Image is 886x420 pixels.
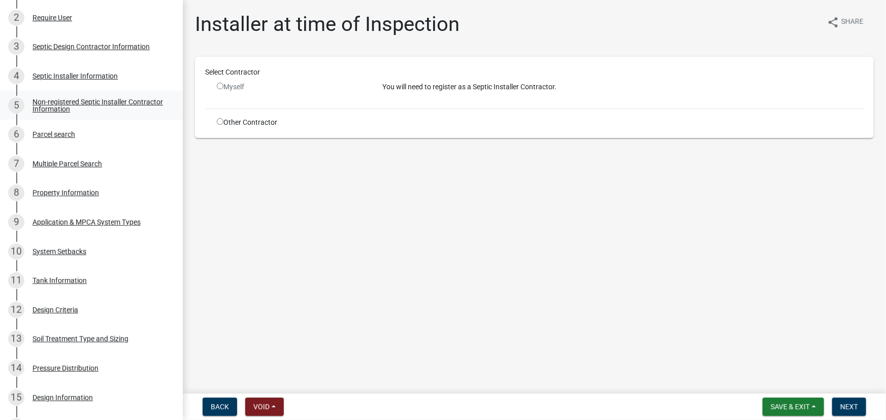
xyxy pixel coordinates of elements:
[32,73,118,80] div: Septic Installer Information
[8,331,24,347] div: 13
[32,43,150,50] div: Septic Design Contractor Information
[763,398,824,416] button: Save & Exit
[32,160,102,167] div: Multiple Parcel Search
[32,14,72,21] div: Require User
[8,214,24,230] div: 9
[8,360,24,376] div: 14
[827,16,839,28] i: share
[32,98,167,113] div: Non-registered Septic Installer Contractor Information
[32,306,78,313] div: Design Criteria
[382,82,864,92] p: You will need to register as a Septic Installer Contractor.
[32,219,141,226] div: Application & MPCA System Types
[32,394,93,401] div: Design Information
[8,390,24,406] div: 15
[819,12,872,32] button: shareShare
[195,12,460,37] h1: Installer at time of Inspection
[198,67,871,78] div: Select Contractor
[8,10,24,26] div: 2
[841,16,864,28] span: Share
[32,365,99,372] div: Pressure Distribution
[8,68,24,84] div: 4
[32,335,128,342] div: Soil Treatment Type and Sizing
[245,398,284,416] button: Void
[217,82,367,92] div: Myself
[32,131,75,138] div: Parcel search
[203,398,237,416] button: Back
[771,403,810,411] span: Save & Exit
[840,403,858,411] span: Next
[32,189,99,196] div: Property Information
[8,156,24,172] div: 7
[832,398,866,416] button: Next
[8,39,24,55] div: 3
[8,185,24,201] div: 8
[8,97,24,114] div: 5
[32,248,86,255] div: System Setbacks
[8,126,24,143] div: 6
[32,277,87,284] div: Tank Information
[8,302,24,318] div: 12
[211,403,229,411] span: Back
[253,403,270,411] span: Void
[8,243,24,260] div: 10
[209,117,375,128] div: Other Contractor
[8,272,24,289] div: 11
